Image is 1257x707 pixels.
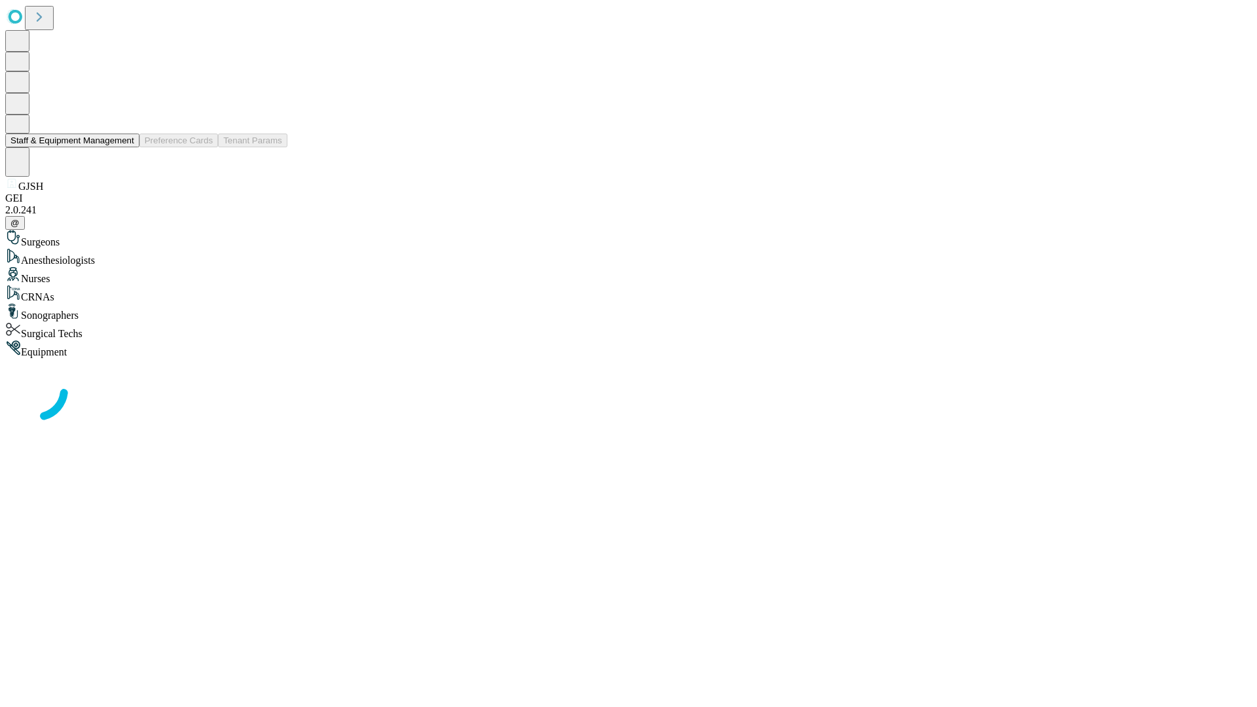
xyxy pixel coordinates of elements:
[18,181,43,192] span: GJSH
[10,218,20,228] span: @
[5,266,1252,285] div: Nurses
[5,192,1252,204] div: GEI
[5,321,1252,340] div: Surgical Techs
[5,216,25,230] button: @
[5,134,139,147] button: Staff & Equipment Management
[5,285,1252,303] div: CRNAs
[139,134,218,147] button: Preference Cards
[218,134,287,147] button: Tenant Params
[5,248,1252,266] div: Anesthesiologists
[5,340,1252,358] div: Equipment
[5,204,1252,216] div: 2.0.241
[5,303,1252,321] div: Sonographers
[5,230,1252,248] div: Surgeons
